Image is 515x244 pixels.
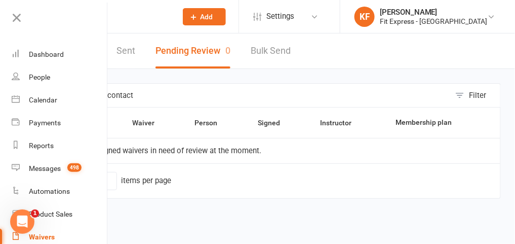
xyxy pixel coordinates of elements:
[183,8,226,25] button: Add
[12,157,107,180] a: Messages 498
[354,7,375,27] div: KF
[12,203,107,226] a: Product Sales
[12,66,107,89] a: People
[201,13,213,21] span: Add
[67,163,82,172] span: 498
[12,134,107,157] a: Reports
[31,210,39,218] span: 1
[266,5,294,28] span: Settings
[194,117,228,129] button: Person
[132,117,166,129] button: Waiver
[29,142,54,150] div: Reports
[49,138,500,163] td: There are no signed waivers in need of review at the moment.
[380,8,488,17] div: [PERSON_NAME]
[12,43,107,66] a: Dashboard
[54,172,171,190] div: Show
[29,210,72,218] div: Product Sales
[60,10,170,24] input: Search...
[320,119,363,127] span: Instructor
[391,108,487,138] th: Membership plan
[155,33,230,68] button: Pending Review0
[29,233,55,241] div: Waivers
[225,45,230,56] span: 0
[29,50,64,58] div: Dashboard
[132,119,166,127] span: Waiver
[10,210,34,234] iframe: Intercom live chat
[29,73,50,81] div: People
[116,33,135,68] a: Sent
[29,187,70,195] div: Automations
[258,119,291,127] span: Signed
[12,180,107,203] a: Automations
[380,17,488,26] div: Fit Express - [GEOGRAPHIC_DATA]
[320,117,363,129] button: Instructor
[12,89,107,112] a: Calendar
[469,89,487,101] div: Filter
[194,119,228,127] span: Person
[29,96,57,104] div: Calendar
[12,112,107,134] a: Payments
[29,119,61,127] div: Payments
[121,177,171,185] div: items per page
[258,117,291,129] button: Signed
[450,84,500,107] button: Filter
[49,84,450,107] input: Search by contact
[29,164,61,172] div: Messages
[251,33,291,68] a: Bulk Send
